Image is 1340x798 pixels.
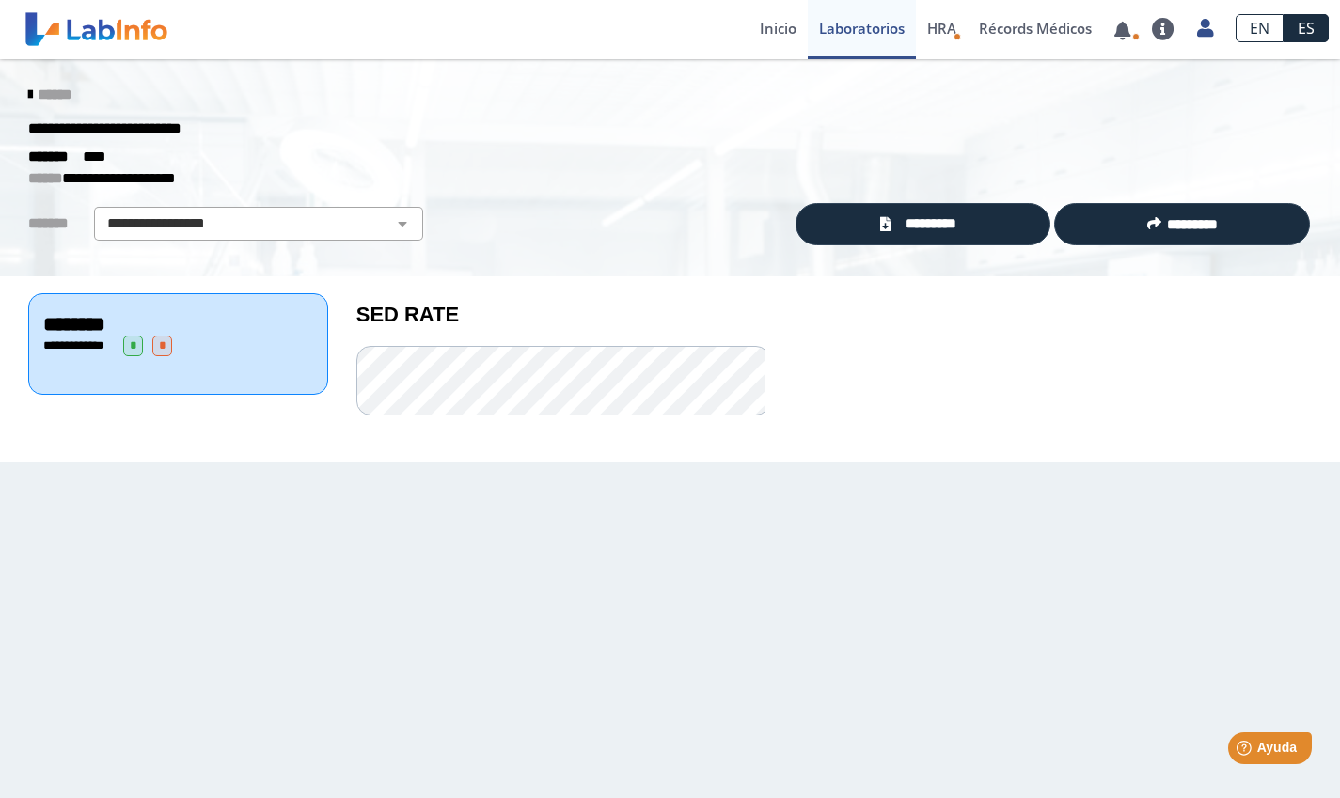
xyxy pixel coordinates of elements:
[1173,725,1319,777] iframe: Help widget launcher
[356,303,459,326] b: SED RATE
[1284,14,1329,42] a: ES
[927,19,956,38] span: HRA
[1236,14,1284,42] a: EN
